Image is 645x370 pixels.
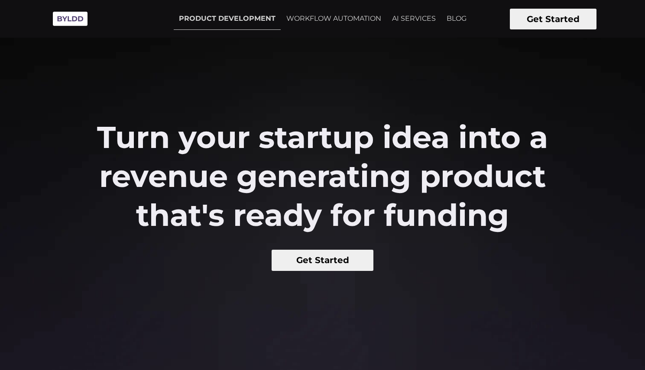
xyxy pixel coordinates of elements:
a: AI SERVICES [387,8,441,29]
h2: Turn your startup idea into a revenue generating product that's ready for funding [81,118,564,235]
a: WORKFLOW AUTOMATION [281,8,386,29]
button: Get Started [510,9,596,29]
a: BLOG [441,8,472,29]
a: PRODUCT DEVELOPMENT [174,8,281,30]
button: Get Started [272,250,373,271]
img: Byldd - Product Development Company [49,7,92,31]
